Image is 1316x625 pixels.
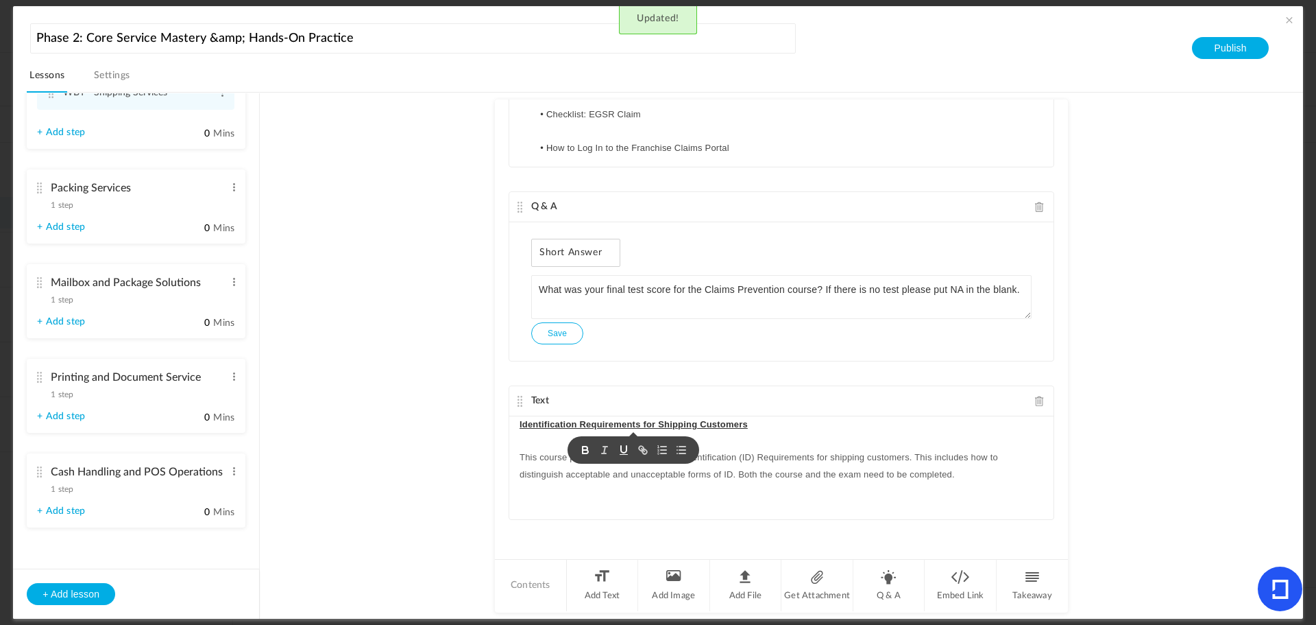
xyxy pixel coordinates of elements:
[539,247,612,259] span: Short Answer
[176,317,210,330] input: Mins
[213,129,234,139] span: Mins
[37,411,85,423] a: + Add step
[176,412,210,425] input: Mins
[37,222,85,233] a: + Add step
[638,560,710,611] li: Add Image
[213,508,234,517] span: Mins
[553,143,729,153] span: ow to Log In to the Franchise Claims Portal
[925,560,997,611] li: Embed Link
[27,583,115,605] button: + Add lesson
[176,128,210,141] input: Mins
[1192,37,1268,59] button: Publish
[176,222,210,235] input: Mins
[27,67,67,93] a: Lessons
[51,201,73,209] span: 1 step
[176,506,210,519] input: Mins
[213,318,234,328] span: Mins
[37,127,85,139] a: + Add step
[51,296,73,304] span: 1 step
[853,560,925,611] li: Q & A
[531,396,549,405] span: Text
[37,506,85,517] a: + Add step
[553,109,641,119] span: hecklist: EGSR Claim
[213,413,234,423] span: Mins
[51,390,73,399] span: 1 step
[51,485,73,493] span: 1 step
[533,140,1043,156] li: H
[520,419,748,429] u: Identification Requirements for Shipping Customers
[997,560,1068,611] li: Takeaway
[520,452,1001,479] span: This course provides an overview of the Identification (ID) Requirements for shipping customers. ...
[213,224,234,233] span: Mins
[781,560,853,611] li: Get Attachment
[495,560,567,611] li: Contents
[30,23,796,54] input: Course name
[37,316,85,328] a: + Add step
[91,67,133,93] a: Settings
[533,106,1043,123] li: C
[531,202,557,211] span: Q & A
[567,560,639,611] li: Add Text
[710,560,782,611] li: Add File
[531,322,583,344] button: Save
